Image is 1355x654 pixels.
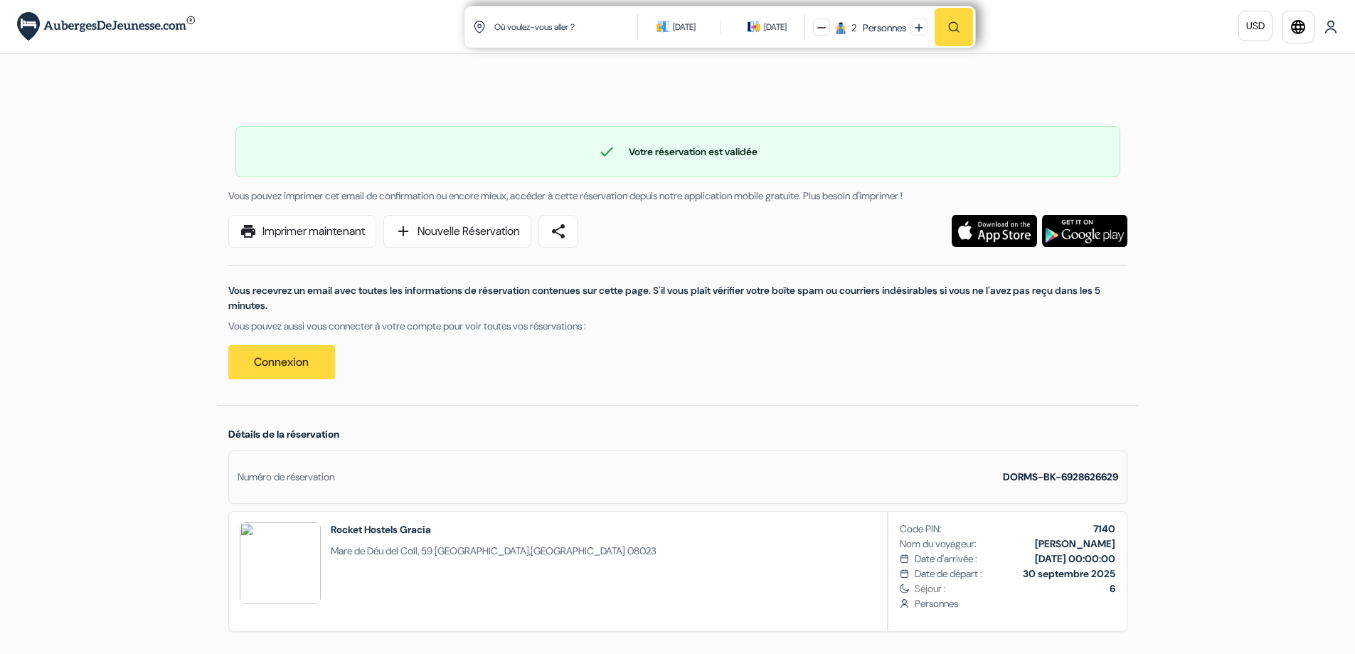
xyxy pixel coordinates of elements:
div: Personnes [859,21,906,36]
span: 08023 [627,544,657,557]
span: Séjour : [915,581,1115,596]
b: [DATE] 00:00:00 [1035,552,1115,565]
a: language [1282,11,1314,43]
img: User Icon [1324,20,1338,34]
img: calendarIcon icon [748,20,760,33]
div: Votre réservation est validée [236,143,1120,160]
input: Ville, université ou logement [493,9,640,44]
img: Téléchargez l'application gratuite [952,215,1037,247]
i: language [1290,19,1307,36]
span: Mare de Déu del Coll, 59 [331,544,432,557]
h2: Rocket Hostels Gracia [331,522,657,537]
span: , [331,544,657,559]
span: [GEOGRAPHIC_DATA] [531,544,625,557]
span: check [598,143,615,160]
span: Détails de la réservation [228,428,339,441]
a: printImprimer maintenant [228,215,376,248]
img: AubergesDeJeunesse.com [17,12,195,41]
span: Vous pouvez imprimer cet email de confirmation ou encore mieux, accéder à cette réservation depui... [228,189,903,202]
div: Numéro de réservation [238,470,334,485]
span: Date de départ : [915,566,982,581]
img: location icon [473,21,486,33]
a: share [538,215,578,248]
p: Vous recevrez un email avec toutes les informations de réservation contenues sur cette page. S'il... [228,283,1127,313]
img: XTsAPgUwBD9VYlI8 [240,522,321,603]
a: USD [1238,11,1272,41]
div: [DATE] [764,20,787,34]
img: plus [915,23,923,32]
b: 30 septembre 2025 [1023,567,1115,580]
span: [GEOGRAPHIC_DATA] [435,544,529,557]
span: Date d'arrivée : [915,552,977,566]
a: Connexion [228,345,335,379]
span: share [550,223,567,240]
img: Téléchargez l'application gratuite [1042,215,1127,247]
p: Vous pouvez aussi vous connecter à votre compte pour voir toutes vos réservations : [228,319,1127,334]
b: 6 [1110,582,1115,595]
div: [DATE] [673,20,696,34]
b: 7140 [1093,522,1115,535]
a: addNouvelle Réservation [383,215,531,248]
span: print [240,223,257,240]
b: [PERSON_NAME] [1035,537,1115,550]
div: 2 [851,21,856,36]
img: minus [817,23,826,32]
span: Personnes [915,596,1115,611]
span: Nom du voyageur: [900,537,977,552]
span: add [395,223,412,240]
strong: DORMS-BK-6928626629 [1003,470,1118,483]
img: calendarIcon icon [657,20,669,33]
span: Code PIN: [900,522,942,537]
img: guest icon [834,21,847,34]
